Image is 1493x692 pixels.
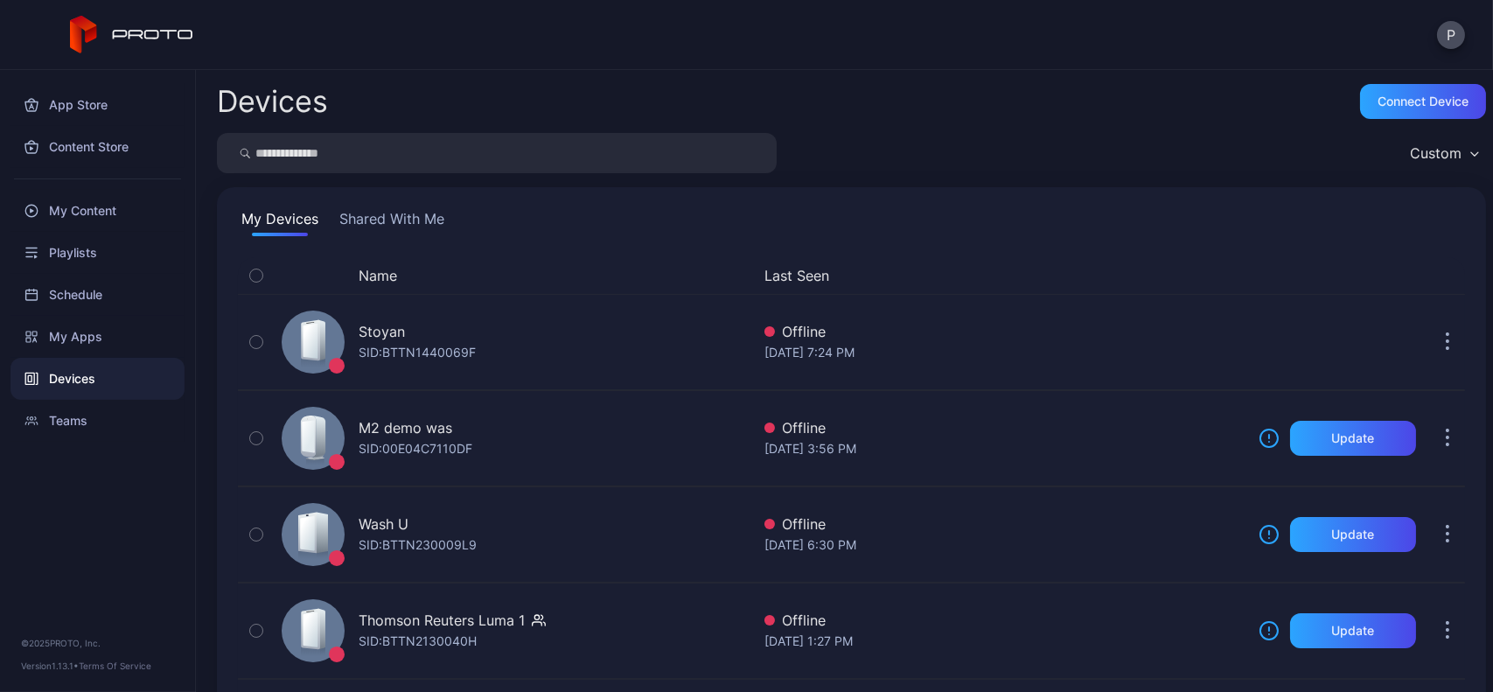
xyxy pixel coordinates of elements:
div: Stoyan [359,321,405,342]
div: SID: BTTN230009L9 [359,535,477,556]
button: Last Seen [764,265,1238,286]
div: Offline [764,321,1245,342]
div: SID: 00E04C7110DF [359,438,472,459]
button: Update [1290,421,1416,456]
div: SID: BTTN2130040H [359,631,477,652]
div: SID: BTTN1440069F [359,342,476,363]
div: Options [1430,265,1465,286]
button: Update [1290,517,1416,552]
h2: Devices [217,86,328,117]
div: Custom [1410,144,1462,162]
a: Content Store [10,126,185,168]
div: Connect device [1378,94,1469,108]
button: P [1437,21,1465,49]
div: Update [1332,528,1375,542]
div: [DATE] 7:24 PM [764,342,1245,363]
div: Offline [764,514,1245,535]
div: [DATE] 3:56 PM [764,438,1245,459]
a: Teams [10,400,185,442]
a: App Store [10,84,185,126]
a: Playlists [10,232,185,274]
div: Update [1332,624,1375,638]
div: Update [1332,431,1375,445]
a: Terms Of Service [79,661,151,671]
button: Update [1290,613,1416,648]
div: Offline [764,417,1245,438]
a: Devices [10,358,185,400]
button: Name [359,265,397,286]
button: Shared With Me [336,208,448,236]
div: Thomson Reuters Luma 1 [359,610,525,631]
button: Custom [1401,133,1486,173]
div: © 2025 PROTO, Inc. [21,636,174,650]
div: M2 demo was [359,417,452,438]
a: Schedule [10,274,185,316]
a: My Content [10,190,185,232]
button: Connect device [1360,84,1486,119]
span: Version 1.13.1 • [21,661,79,671]
div: [DATE] 6:30 PM [764,535,1245,556]
div: [DATE] 1:27 PM [764,631,1245,652]
a: My Apps [10,316,185,358]
div: Update Device [1252,265,1409,286]
div: Offline [764,610,1245,631]
div: Wash U [359,514,408,535]
button: My Devices [238,208,322,236]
